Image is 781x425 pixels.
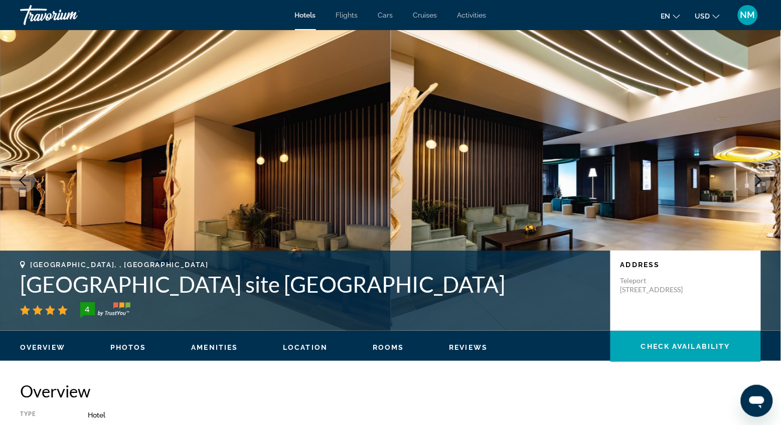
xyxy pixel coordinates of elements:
[20,381,761,401] h2: Overview
[610,331,761,362] button: Check Availability
[695,12,710,20] span: USD
[620,261,751,269] p: Address
[746,168,771,193] button: Next image
[283,343,328,352] button: Location
[30,261,209,269] span: [GEOGRAPHIC_DATA], , [GEOGRAPHIC_DATA]
[661,9,680,23] button: Change language
[191,343,238,352] button: Amenities
[20,2,120,28] a: Travorium
[457,11,487,19] a: Activities
[741,385,773,417] iframe: Bouton de lancement de la fenêtre de messagerie
[20,343,65,352] button: Overview
[110,343,146,352] button: Photos
[77,303,97,315] div: 4
[336,11,358,19] a: Flights
[80,302,130,318] img: trustyou-badge-hor.svg
[735,5,761,26] button: User Menu
[373,343,404,351] span: Rooms
[283,343,328,351] span: Location
[695,9,720,23] button: Change currency
[10,168,35,193] button: Previous image
[620,276,701,294] p: Teleport [STREET_ADDRESS]
[413,11,437,19] a: Cruises
[20,271,600,297] h1: [GEOGRAPHIC_DATA] site [GEOGRAPHIC_DATA]
[641,342,730,350] span: Check Availability
[20,411,63,419] div: Type
[449,343,488,351] span: Reviews
[295,11,316,19] a: Hotels
[740,10,755,20] span: NM
[88,411,761,419] div: Hotel
[110,343,146,351] span: Photos
[449,343,488,352] button: Reviews
[191,343,238,351] span: Amenities
[373,343,404,352] button: Rooms
[661,12,671,20] span: en
[378,11,393,19] a: Cars
[20,343,65,351] span: Overview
